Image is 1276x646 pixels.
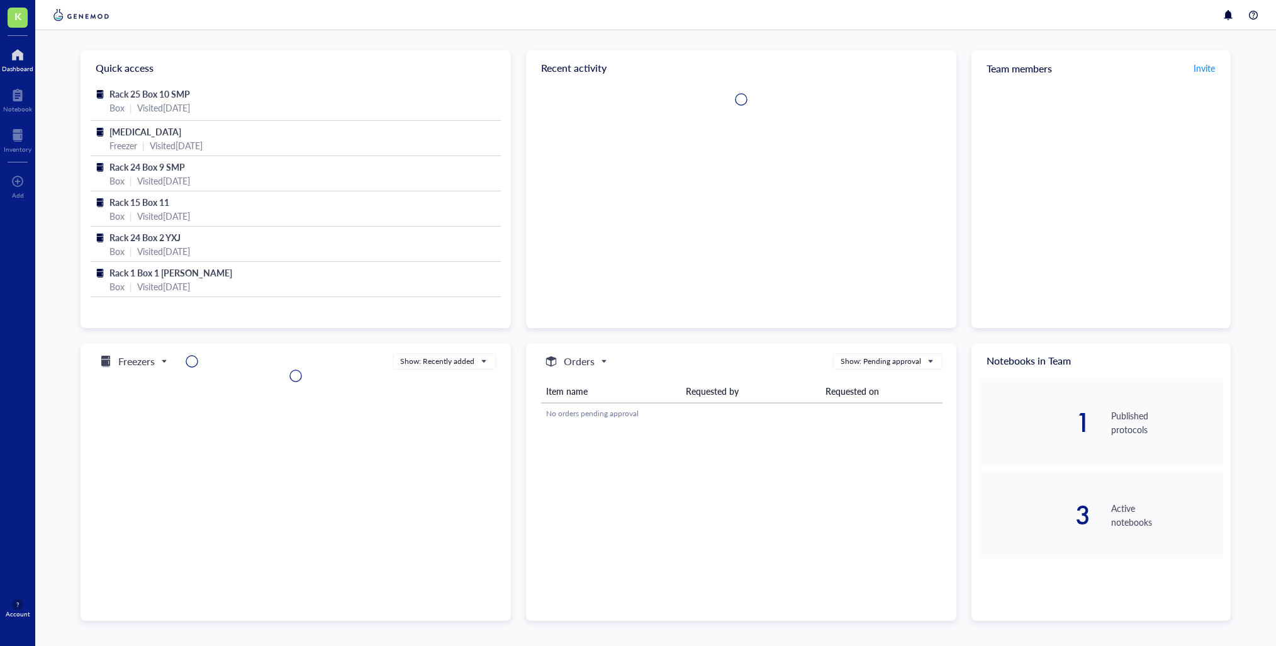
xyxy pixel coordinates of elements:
div: Box [109,244,125,258]
div: Visited [DATE] [137,174,190,188]
h5: Freezers [118,354,155,369]
div: Box [109,280,125,293]
span: Rack 24 Box 2 YXJ [109,231,181,244]
div: Box [109,101,125,115]
div: Visited [DATE] [150,139,203,152]
div: Dashboard [2,65,33,72]
div: Published protocols [1111,409,1223,436]
th: Requested by [681,380,820,403]
a: Notebook [3,85,32,113]
span: Rack 25 Box 10 SMP [109,88,190,100]
div: Inventory [4,145,31,153]
div: | [130,174,132,188]
a: Dashboard [2,45,33,72]
div: | [130,101,132,115]
div: Add [12,191,24,199]
div: Notebook [3,105,32,113]
span: [MEDICAL_DATA] [109,125,181,138]
th: Requested on [820,380,943,403]
div: | [142,139,145,152]
div: Visited [DATE] [137,280,190,293]
span: Rack 1 Box 1 [PERSON_NAME] [109,266,232,279]
div: Notebooks in Team [971,343,1231,378]
button: Invite [1193,58,1216,78]
div: Quick access [81,50,511,86]
span: K [14,8,21,24]
div: Active notebooks [1111,501,1223,529]
img: genemod-logo [50,8,112,23]
span: Rack 24 Box 9 SMP [109,161,185,173]
div: Account [6,610,30,618]
div: 3 [979,502,1091,528]
div: | [130,280,132,293]
div: Visited [DATE] [137,101,190,115]
div: Show: Recently added [400,356,474,367]
h5: Orders [564,354,595,369]
div: Show: Pending approval [841,356,921,367]
th: Item name [541,380,681,403]
a: Inventory [4,125,31,153]
div: | [130,209,132,223]
div: 1 [979,410,1091,435]
div: Visited [DATE] [137,244,190,258]
span: ? [16,601,19,608]
span: Invite [1194,62,1215,74]
div: | [130,244,132,258]
div: Box [109,174,125,188]
div: Freezer [109,139,137,152]
div: Visited [DATE] [137,209,190,223]
div: Team members [971,50,1231,86]
div: No orders pending approval [546,408,937,419]
div: Recent activity [526,50,956,86]
div: Box [109,209,125,223]
span: Rack 15 Box 11 [109,196,169,208]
